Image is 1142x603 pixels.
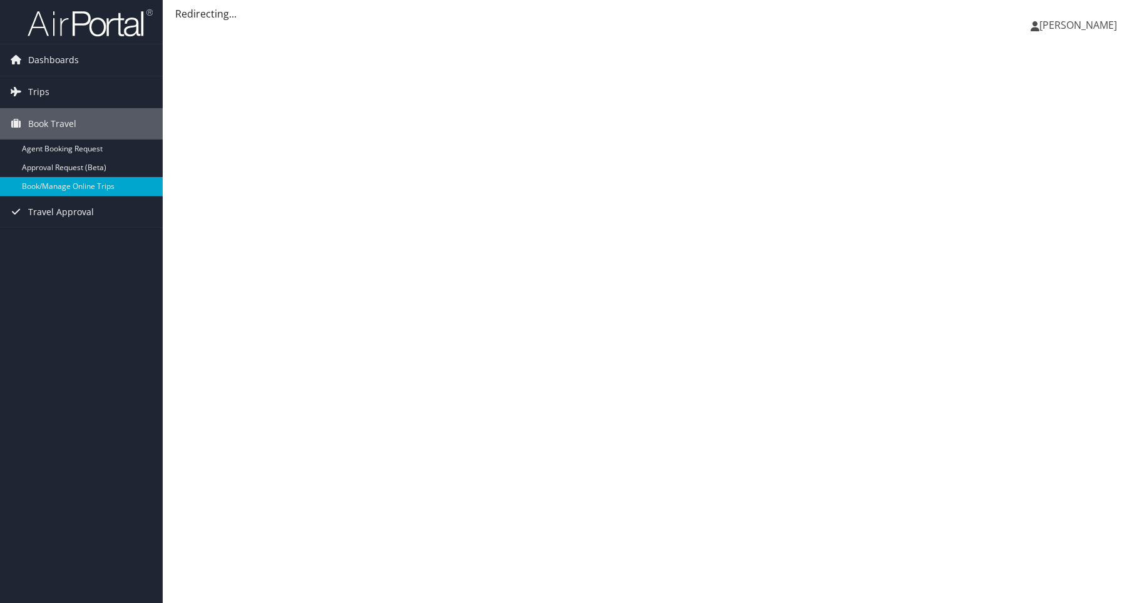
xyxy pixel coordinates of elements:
img: airportal-logo.png [28,8,153,38]
a: [PERSON_NAME] [1031,6,1129,44]
span: [PERSON_NAME] [1039,18,1117,32]
span: Book Travel [28,108,76,139]
span: Travel Approval [28,196,94,228]
span: Trips [28,76,49,108]
span: Dashboards [28,44,79,76]
div: Redirecting... [175,6,1129,21]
